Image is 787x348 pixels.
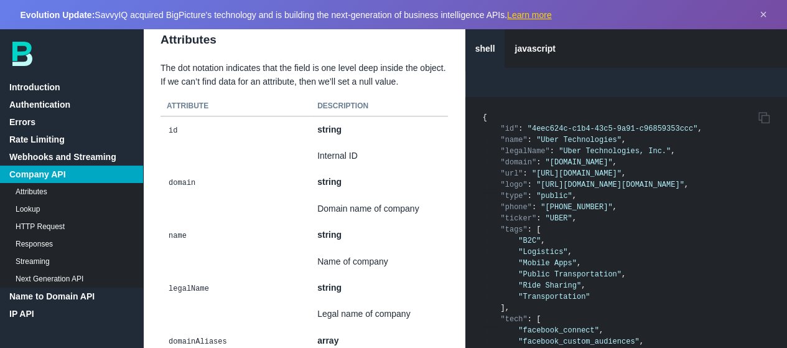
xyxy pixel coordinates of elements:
[612,158,617,167] span: ,
[612,203,617,212] span: ,
[523,169,527,178] span: :
[518,270,622,279] span: "Public Transportation"
[671,147,675,156] span: ,
[167,336,229,348] code: domainAliases
[528,192,532,200] span: :
[500,203,531,212] span: "phone"
[500,181,527,189] span: "logo"
[317,283,342,293] strong: string
[518,281,581,290] span: "Ride Sharing"
[684,181,689,189] span: ,
[528,225,532,234] span: :
[528,315,532,324] span: :
[311,195,447,222] td: Domain name of company
[518,337,639,346] span: "facebook_custom_audiences"
[567,248,572,256] span: ,
[581,281,585,290] span: ,
[143,61,465,89] p: The dot notation indicates that the field is one level deep inside the object. If we can’t find d...
[622,270,626,279] span: ,
[532,169,622,178] span: "[URL][DOMAIN_NAME]"
[317,336,338,346] strong: array
[532,203,536,212] span: :
[518,326,599,335] span: "facebook_connect"
[528,125,698,133] span: "4eec624c-c1b4-43c5-9a91-c96859353ccc"
[640,337,644,346] span: ,
[536,214,541,223] span: :
[536,225,541,234] span: [
[518,293,590,301] span: "Transportation"
[21,10,552,20] span: SavvyIQ acquired BigPicture's technology and is building the next-generation of business intellig...
[500,315,527,324] span: "tech"
[545,158,612,167] span: "[DOMAIN_NAME]"
[760,7,767,22] button: Dismiss announcement
[483,113,487,122] span: {
[465,29,505,68] a: shell
[167,283,211,295] code: legalName
[500,158,536,167] span: "domain"
[550,147,554,156] span: :
[541,203,612,212] span: "[PHONE_NUMBER]"
[572,192,577,200] span: ,
[500,225,527,234] span: "tags"
[622,136,626,144] span: ,
[528,136,532,144] span: :
[311,97,447,116] th: Description
[500,125,518,133] span: "id"
[311,248,447,275] td: Name of company
[536,315,541,324] span: [
[500,136,527,144] span: "name"
[507,10,552,20] a: Learn more
[167,125,179,137] code: id
[622,169,626,178] span: ,
[21,10,95,20] strong: Evolution Update:
[500,192,527,200] span: "type"
[505,29,565,68] a: javascript
[143,19,465,61] h2: Attributes
[167,177,197,189] code: domain
[559,147,671,156] span: "Uber Technologies, Inc."
[536,136,622,144] span: "Uber Technologies"
[536,192,572,200] span: "public"
[572,214,577,223] span: ,
[317,125,342,134] strong: string
[12,42,32,66] img: bp-logo-B-teal.svg
[500,147,549,156] span: "legalName"
[541,237,545,245] span: ,
[545,214,572,223] span: "UBER"
[518,125,523,133] span: :
[317,177,342,187] strong: string
[577,259,581,268] span: ,
[528,181,532,189] span: :
[500,169,523,178] span: "url"
[518,248,567,256] span: "Logistics"
[536,158,541,167] span: :
[518,237,541,245] span: "B2C"
[311,301,447,327] td: Legal name of company
[311,143,447,169] td: Internal ID
[518,259,577,268] span: "Mobile Apps"
[161,97,311,116] th: Attribute
[317,230,342,240] strong: string
[167,230,189,242] code: name
[599,326,603,335] span: ,
[500,214,536,223] span: "ticker"
[500,304,509,313] span: ],
[536,181,684,189] span: "[URL][DOMAIN_NAME][DOMAIN_NAME]"
[697,125,702,133] span: ,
